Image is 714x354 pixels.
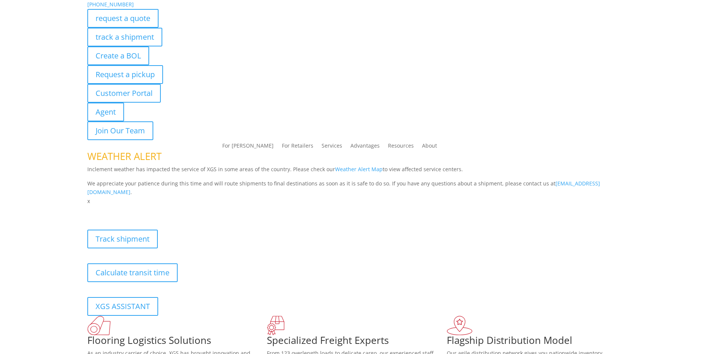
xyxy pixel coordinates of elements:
a: track a shipment [87,28,162,46]
a: Customer Portal [87,84,161,103]
a: Resources [388,143,414,151]
h1: Specialized Freight Experts [267,335,447,349]
img: xgs-icon-flagship-distribution-model-red [447,316,473,335]
p: Inclement weather has impacted the service of XGS in some areas of the country. Please check our ... [87,165,627,179]
a: Agent [87,103,124,121]
a: About [422,143,437,151]
p: We appreciate your patience during this time and will route shipments to final destinations as so... [87,179,627,197]
a: Create a BOL [87,46,149,65]
a: Services [322,143,342,151]
b: Visibility, transparency, and control for your entire supply chain. [87,207,254,214]
a: For [PERSON_NAME] [222,143,274,151]
a: For Retailers [282,143,313,151]
a: Calculate transit time [87,263,178,282]
img: xgs-icon-focused-on-flooring-red [267,316,284,335]
a: Join Our Team [87,121,153,140]
a: [PHONE_NUMBER] [87,1,134,8]
img: xgs-icon-total-supply-chain-intelligence-red [87,316,111,335]
a: request a quote [87,9,159,28]
h1: Flagship Distribution Model [447,335,627,349]
a: Track shipment [87,230,158,248]
h1: Flooring Logistics Solutions [87,335,267,349]
a: Request a pickup [87,65,163,84]
a: Weather Alert Map [335,166,383,173]
span: WEATHER ALERT [87,149,162,163]
p: x [87,197,627,206]
a: XGS ASSISTANT [87,297,158,316]
a: Advantages [350,143,380,151]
